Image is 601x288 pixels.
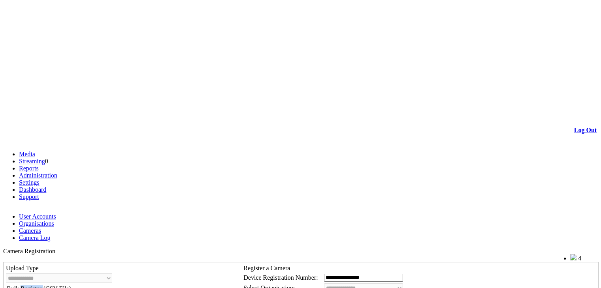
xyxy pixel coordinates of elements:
a: User Accounts [19,213,56,220]
a: Reports [19,165,39,172]
a: Camera Log [19,234,51,241]
a: Administration [19,172,57,179]
a: Organisations [19,220,54,227]
a: Cameras [19,227,41,234]
span: Register a Camera [243,265,290,271]
a: Log Out [574,127,597,133]
span: 0 [45,158,48,165]
span: Camera Registration [3,248,55,254]
span: Welcome, Nav Alchi design (Administrator) [463,254,554,260]
a: Streaming [19,158,45,165]
span: 4 [578,255,581,262]
a: Support [19,193,39,200]
span: Upload Type [6,265,39,271]
a: Dashboard [19,186,46,193]
a: Media [19,151,35,157]
a: Settings [19,179,40,186]
img: bell25.png [570,254,577,260]
span: Device Registration Number: [243,274,318,281]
